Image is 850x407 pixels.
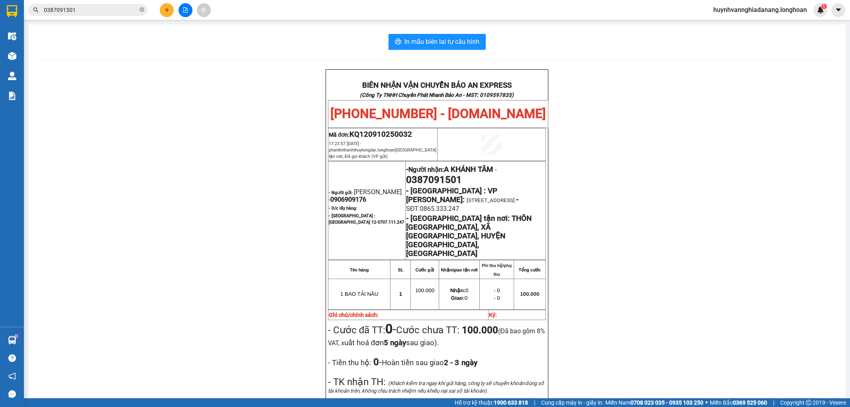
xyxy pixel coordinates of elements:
span: plus [164,7,170,13]
strong: 5 ngày [384,338,406,347]
img: warehouse-icon [8,52,16,60]
strong: 0708 023 035 - 0935 103 250 [630,399,703,406]
strong: Phí thu hộ/phụ thu [482,263,512,277]
span: - Tiền thu hộ: [328,358,371,367]
sup: 1 [15,335,18,337]
strong: Ký: [489,312,497,318]
span: - Cước đã TT: [328,324,396,336]
span: - [516,195,518,204]
sup: 1 [821,4,827,9]
span: (Đã bao gồm 8% VAT, x [328,327,545,347]
img: icon-new-feature [817,6,824,14]
strong: THÔN [GEOGRAPHIC_DATA], XÃ [GEOGRAPHIC_DATA], HUYỆN [GEOGRAPHIC_DATA], [GEOGRAPHIC_DATA] [406,214,532,258]
strong: BIÊN NHẬN VẬN CHUYỂN BẢO AN EXPRESS [362,81,512,90]
span: In mẫu biên lai tự cấu hình [404,37,479,47]
span: huynhvannghiadanang.longhoan [707,5,813,15]
button: file-add [179,3,192,17]
strong: - [406,165,493,174]
span: 100.000 [415,287,434,293]
span: Cước chưa TT: [328,324,545,348]
span: Hỗ trợ kỹ thuật: [455,398,528,407]
button: printerIn mẫu biên lai tự cấu hình [389,34,486,50]
strong: - [GEOGRAPHIC_DATA] tận nơi: [406,214,510,223]
span: message [8,390,16,398]
span: Người nhận: [408,166,493,173]
span: [PHONE_NUMBER] - [DOMAIN_NAME] [330,106,546,121]
img: warehouse-icon [8,336,16,344]
span: Miền Bắc [710,398,767,407]
span: - TK nhận TH: [328,376,386,387]
input: Tìm tên, số ĐT hoặc mã đơn [44,6,138,14]
span: | [773,398,774,407]
strong: (Công Ty TNHH Chuyển Phát Nhanh Bảo An - MST: 0109597835) [360,92,514,98]
strong: Cước gửi [415,267,434,272]
span: 0 [450,287,469,293]
span: 1 [823,4,825,9]
span: 0 [451,295,467,301]
span: Mã đơn: [329,132,412,138]
strong: 0 [371,356,379,368]
span: search [33,7,39,13]
span: [STREET_ADDRESS] [467,197,515,203]
span: - [371,356,477,368]
strong: Ghi chú/chính sách: [329,312,379,318]
span: - 0 [494,287,500,293]
span: (Khách kiểm tra ngay khi gửi hàng, công ty sẽ chuyển khoản đúng số tài khoản trên, không chịu trá... [328,380,544,394]
span: 17:23:57 [DATE] - [329,141,436,159]
img: logo-vxr [7,5,17,17]
span: 0707.111.247 [378,220,404,225]
span: 100.000 [520,291,539,297]
strong: 1900 633 818 [494,399,528,406]
span: 0906909176 [330,196,366,203]
strong: - Người gửi: [329,190,353,195]
span: - [GEOGRAPHIC_DATA] : [GEOGRAPHIC_DATA] 12- [329,213,404,225]
strong: Nhận/giao tận nơi [441,267,478,272]
span: notification [8,372,16,380]
strong: Tên hàng [350,267,369,272]
button: caret-down [831,3,845,17]
button: aim [197,3,211,17]
span: 1 BAO TẢI NÂU [340,291,378,297]
strong: 100.000 [462,324,498,336]
span: aim [201,7,206,13]
span: - [493,166,497,173]
span: uất hoá đơn sau giao). [344,338,439,347]
span: - 0 [494,295,500,301]
span: printer [395,38,401,46]
span: Miền Nam [605,398,703,407]
strong: 0 [385,321,393,336]
span: caret-down [835,6,842,14]
span: Hoàn tiền sau giao [382,358,477,367]
span: copyright [806,400,811,405]
strong: Nhận: [450,287,465,293]
img: warehouse-icon [8,72,16,80]
strong: 0369 525 060 [733,399,767,406]
span: phanthithanhthuytongdai.longhoan [329,147,436,159]
span: KQ120910250032 [349,130,412,139]
span: Cung cấp máy in - giấy in: [541,398,603,407]
span: - [385,321,396,336]
span: 0387091501 [406,174,462,185]
span: - [GEOGRAPHIC_DATA] : VP [PERSON_NAME]: [406,187,497,204]
span: 1 [399,291,402,297]
strong: SL [398,267,404,272]
span: | [534,398,535,407]
span: close-circle [139,7,144,12]
span: close-circle [139,6,144,14]
span: question-circle [8,354,16,362]
strong: 2 - 3 [444,358,477,367]
span: ⚪️ [705,401,708,404]
strong: - D/c lấy hàng: [329,206,357,211]
span: A KHÁNH TÂM [444,165,493,174]
span: SĐT: [406,205,420,212]
span: [PERSON_NAME] - [329,188,402,203]
img: warehouse-icon [8,32,16,40]
img: solution-icon [8,92,16,100]
strong: Giao: [451,295,465,301]
span: 0865.333.247 [420,205,459,212]
span: ngày [461,358,477,367]
button: plus [160,3,174,17]
strong: Tổng cước [519,267,541,272]
span: file-add [183,7,188,13]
